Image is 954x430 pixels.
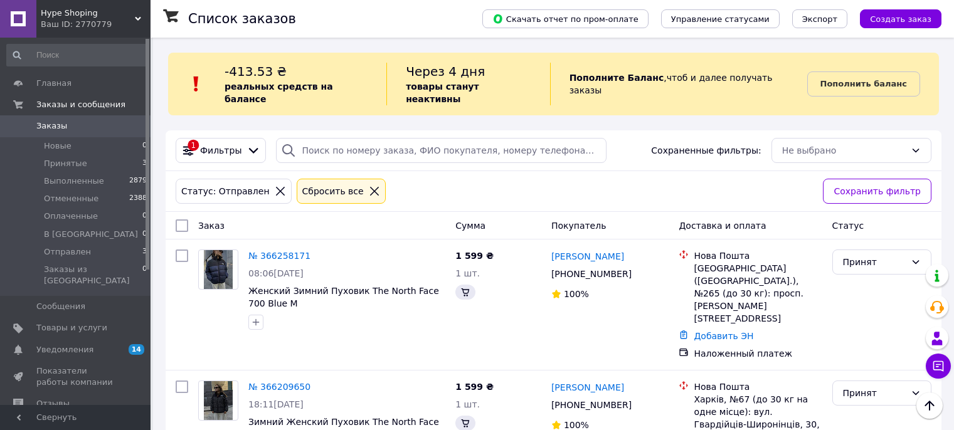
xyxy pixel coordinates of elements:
button: Сохранить фильтр [823,179,931,204]
div: [PHONE_NUMBER] [549,396,634,414]
span: Отзывы [36,398,70,409]
div: Статус: Отправлен [179,184,272,198]
span: Принятые [44,158,87,169]
span: Сообщения [36,301,85,312]
span: 0 [142,140,147,152]
span: -413.53 ₴ [225,64,287,79]
span: Заказ [198,221,225,231]
span: Отмененные [44,193,98,204]
span: 14 [129,344,144,355]
b: Пополнить баланс [820,79,907,88]
span: 08:06[DATE] [248,268,304,278]
span: 1 шт. [455,399,480,409]
span: Управление статусами [671,14,770,24]
img: :exclamation: [187,75,206,93]
span: 2388 [129,193,147,204]
span: 1 шт. [455,268,480,278]
span: Сумма [455,221,485,231]
button: Чат с покупателем [926,354,951,379]
span: 0 [142,229,147,240]
span: Доставка и оплата [679,221,766,231]
b: Пополните Баланс [570,73,664,83]
button: Скачать отчет по пром-оплате [482,9,649,28]
span: Отправлен [44,246,91,258]
img: Фото товару [204,250,233,289]
span: 3 [142,246,147,258]
span: 18:11[DATE] [248,399,304,409]
input: Поиск по номеру заказа, ФИО покупателя, номеру телефона, Email, номеру накладной [276,138,607,163]
span: Заказы и сообщения [36,99,125,110]
a: Добавить ЭН [694,331,753,341]
a: № 366209650 [248,382,310,392]
button: Создать заказ [860,9,941,28]
span: Новые [44,140,72,152]
span: Главная [36,78,72,89]
h1: Список заказов [188,11,296,26]
span: Заказы из [GEOGRAPHIC_DATA] [44,264,142,286]
span: Фильтры [200,144,241,157]
a: [PERSON_NAME] [551,381,624,394]
span: 2879 [129,176,147,187]
a: Пополнить баланс [807,71,920,97]
a: Фото товару [198,380,238,421]
span: 100% [564,289,589,299]
span: Сохранить фильтр [834,184,921,198]
span: Показатели работы компании [36,365,116,388]
a: Женский Зимний Пуховик The North Face 700 Blue M [248,286,439,308]
input: Поиск [6,44,148,66]
div: Принят [843,386,906,400]
button: Наверх [916,392,943,419]
span: Заказы [36,120,67,132]
span: Статус [832,221,864,231]
span: Создать заказ [870,14,931,24]
div: Нова Пошта [694,249,822,262]
div: Принят [843,255,906,269]
span: 0 [142,264,147,286]
span: Скачать отчет по пром-оплате [492,13,639,24]
span: 1 599 ₴ [455,382,494,392]
button: Экспорт [792,9,847,28]
a: № 366258171 [248,251,310,261]
div: Ваш ID: 2770779 [41,19,151,30]
span: Через 4 дня [406,64,485,79]
img: Фото товару [204,381,233,420]
a: Создать заказ [847,13,941,23]
span: Покупатель [551,221,607,231]
span: В [GEOGRAPHIC_DATA] [44,229,138,240]
span: Hype Shoping [41,8,135,19]
button: Управление статусами [661,9,780,28]
span: Оплаченные [44,211,98,222]
a: [PERSON_NAME] [551,250,624,263]
div: , чтоб и далее получать заказы [550,63,807,105]
span: 1 599 ₴ [455,251,494,261]
span: Экспорт [802,14,837,24]
span: 3 [142,158,147,169]
span: Сохраненные фильтры: [651,144,761,157]
b: товары станут неактивны [406,81,479,104]
div: Не выбрано [782,144,906,157]
span: Уведомления [36,344,93,355]
div: Наложенный платеж [694,347,822,360]
div: [GEOGRAPHIC_DATA] ([GEOGRAPHIC_DATA].), №265 (до 30 кг): просп. [PERSON_NAME] [STREET_ADDRESS] [694,262,822,325]
span: 0 [142,211,147,222]
div: [PHONE_NUMBER] [549,265,634,283]
span: Выполненные [44,176,104,187]
div: Нова Пошта [694,380,822,393]
span: Товары и услуги [36,322,107,333]
span: 100% [564,420,589,430]
a: Фото товару [198,249,238,290]
div: Сбросить все [300,184,366,198]
b: реальных средств на балансе [225,81,333,104]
